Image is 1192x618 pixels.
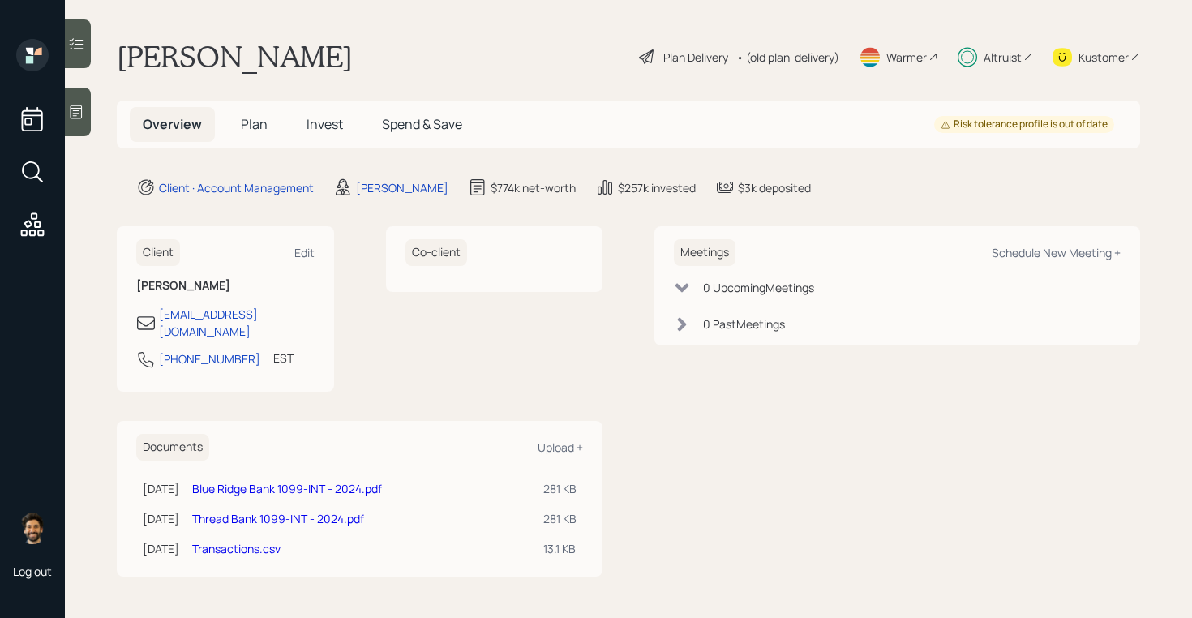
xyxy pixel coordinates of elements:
div: • (old plan-delivery) [736,49,839,66]
h6: Co-client [405,239,467,266]
div: Warmer [886,49,927,66]
div: [DATE] [143,510,179,527]
h6: Documents [136,434,209,461]
div: [PERSON_NAME] [356,179,448,196]
span: Spend & Save [382,115,462,133]
img: eric-schwartz-headshot.png [16,512,49,544]
a: Blue Ridge Bank 1099-INT - 2024.pdf [192,481,382,496]
a: Thread Bank 1099-INT - 2024.pdf [192,511,364,526]
div: 13.1 KB [543,540,577,557]
div: [DATE] [143,540,179,557]
div: Log out [13,564,52,579]
div: Edit [294,245,315,260]
div: Altruist [984,49,1022,66]
div: [EMAIL_ADDRESS][DOMAIN_NAME] [159,306,315,340]
div: Schedule New Meeting + [992,245,1121,260]
div: EST [273,350,294,367]
div: 281 KB [543,480,577,497]
div: 0 Past Meeting s [703,315,785,333]
div: Client · Account Management [159,179,314,196]
span: Overview [143,115,202,133]
span: Plan [241,115,268,133]
h1: [PERSON_NAME] [117,39,353,75]
div: Kustomer [1078,49,1129,66]
div: [PHONE_NUMBER] [159,350,260,367]
div: 281 KB [543,510,577,527]
div: Risk tolerance profile is out of date [941,118,1108,131]
span: Invest [307,115,343,133]
div: [DATE] [143,480,179,497]
div: $774k net-worth [491,179,576,196]
h6: Meetings [674,239,735,266]
h6: [PERSON_NAME] [136,279,315,293]
div: $3k deposited [738,179,811,196]
div: Plan Delivery [663,49,728,66]
div: 0 Upcoming Meeting s [703,279,814,296]
a: Transactions.csv [192,541,281,556]
div: Upload + [538,440,583,455]
div: $257k invested [618,179,696,196]
h6: Client [136,239,180,266]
